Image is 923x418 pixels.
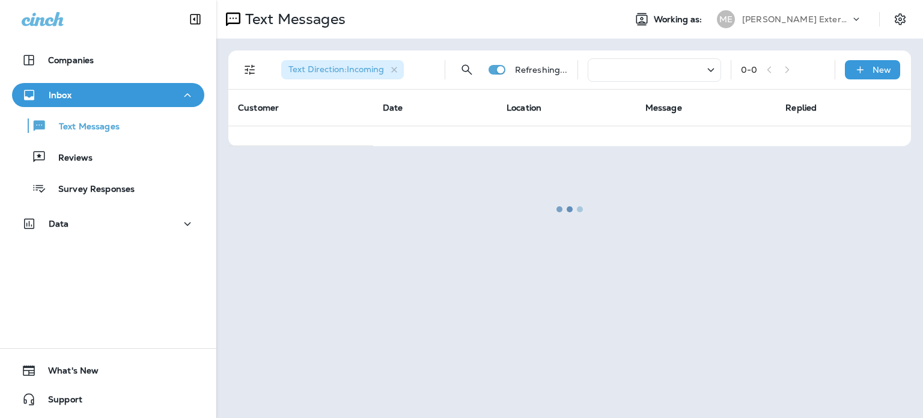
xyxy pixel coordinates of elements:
[12,144,204,170] button: Reviews
[12,48,204,72] button: Companies
[12,113,204,138] button: Text Messages
[36,366,99,380] span: What's New
[49,90,72,100] p: Inbox
[12,212,204,236] button: Data
[48,55,94,65] p: Companies
[36,395,82,409] span: Support
[46,153,93,164] p: Reviews
[49,219,69,229] p: Data
[46,184,135,195] p: Survey Responses
[47,121,120,133] p: Text Messages
[12,83,204,107] button: Inbox
[12,176,204,201] button: Survey Responses
[12,358,204,383] button: What's New
[873,65,891,75] p: New
[178,7,212,31] button: Collapse Sidebar
[12,387,204,411] button: Support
